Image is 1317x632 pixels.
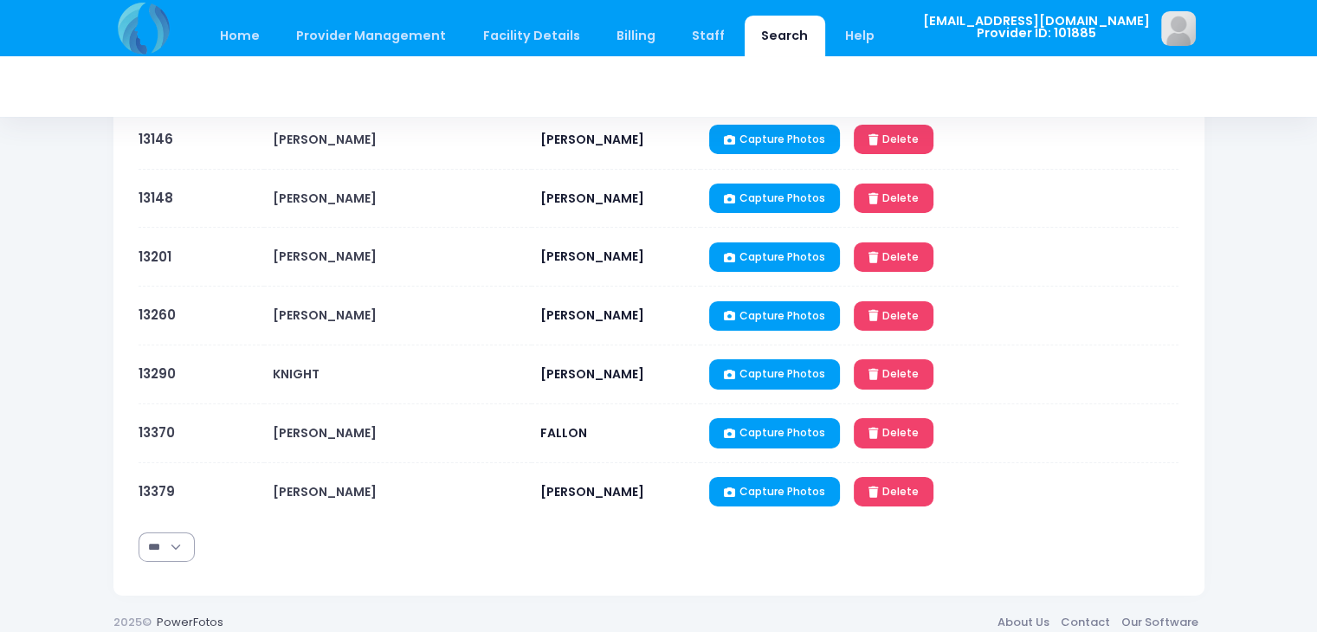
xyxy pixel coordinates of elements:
[1161,11,1196,46] img: image
[854,418,933,448] a: Delete
[540,248,644,265] span: [PERSON_NAME]
[113,614,152,630] span: 2025©
[139,423,175,442] a: 13370
[273,190,377,207] span: [PERSON_NAME]
[540,306,644,324] span: [PERSON_NAME]
[854,359,933,389] a: Delete
[139,306,176,324] a: 13260
[273,306,377,324] span: [PERSON_NAME]
[540,424,587,442] span: FALLON
[280,16,463,56] a: Provider Management
[273,365,320,383] span: KNIGHT
[709,477,840,506] a: Capture Photos
[139,364,176,383] a: 13290
[675,16,742,56] a: Staff
[273,424,377,442] span: [PERSON_NAME]
[540,131,644,148] span: [PERSON_NAME]
[139,189,173,207] a: 13148
[273,483,377,500] span: [PERSON_NAME]
[854,301,933,331] a: Delete
[599,16,672,56] a: Billing
[854,242,933,272] a: Delete
[745,16,825,56] a: Search
[709,125,840,154] a: Capture Photos
[203,16,277,56] a: Home
[854,477,933,506] a: Delete
[139,482,175,500] a: 13379
[139,248,171,266] a: 13201
[540,365,644,383] span: [PERSON_NAME]
[923,15,1150,40] span: [EMAIL_ADDRESS][DOMAIN_NAME] Provider ID: 101885
[854,184,933,213] a: Delete
[540,190,644,207] span: [PERSON_NAME]
[709,242,840,272] a: Capture Photos
[273,131,377,148] span: [PERSON_NAME]
[828,16,891,56] a: Help
[139,130,173,148] a: 13146
[157,614,223,630] a: PowerFotos
[709,359,840,389] a: Capture Photos
[709,184,840,213] a: Capture Photos
[854,125,933,154] a: Delete
[466,16,597,56] a: Facility Details
[540,483,644,500] span: [PERSON_NAME]
[709,418,840,448] a: Capture Photos
[709,301,840,331] a: Capture Photos
[273,248,377,265] span: [PERSON_NAME]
